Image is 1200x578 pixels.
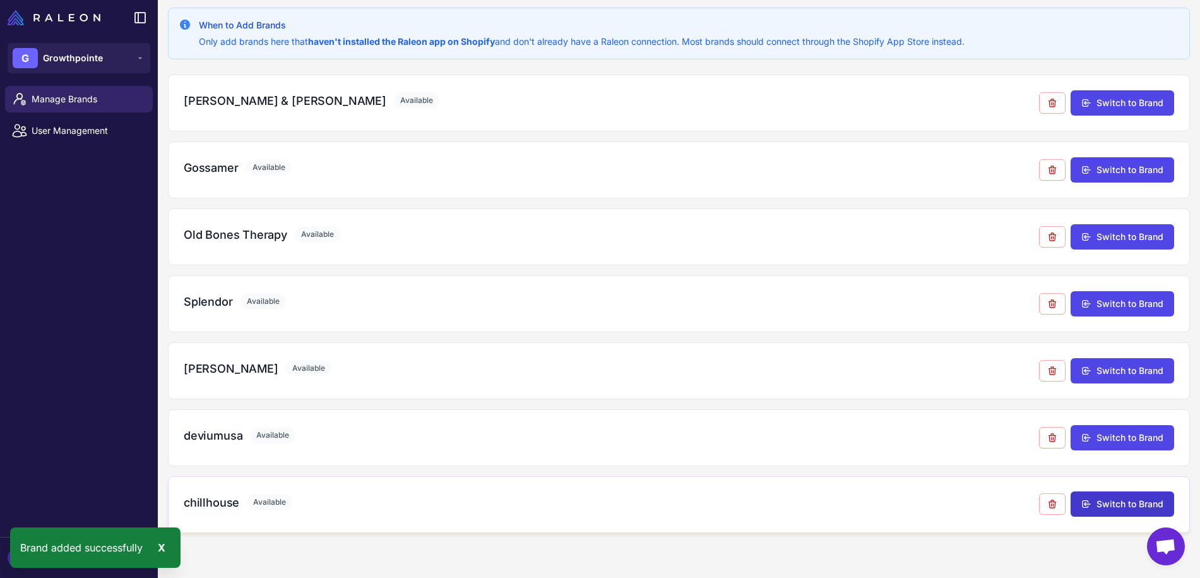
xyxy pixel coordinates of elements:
div: G [13,48,38,68]
a: Raleon Logo [8,10,105,25]
div: X [153,538,170,558]
h3: [PERSON_NAME] & [PERSON_NAME] [184,92,386,109]
img: Raleon Logo [8,10,100,25]
button: Switch to Brand [1071,291,1174,316]
button: Remove from agency [1039,293,1066,315]
div: Open chat [1147,527,1185,565]
p: Only add brands here that and don't already have a Raleon connection. Most brands should connect ... [199,35,965,49]
button: Switch to Brand [1071,224,1174,250]
span: Available [241,293,286,310]
button: Remove from agency [1039,493,1066,515]
span: Available [394,92,439,109]
h3: Old Bones Therapy [184,226,287,243]
button: Switch to Brand [1071,90,1174,116]
div: Brand added successfully [10,527,181,568]
h3: deviumusa [184,427,242,444]
button: GGrowthpointe [8,43,150,73]
div: SE [8,548,33,568]
span: Available [286,360,331,376]
button: Remove from agency [1039,92,1066,114]
a: User Management [5,117,153,144]
button: Remove from agency [1039,226,1066,248]
span: Growthpointe [43,51,103,65]
button: Remove from agency [1039,159,1066,181]
button: Switch to Brand [1071,491,1174,517]
span: Available [250,427,295,443]
span: Available [295,226,340,243]
span: Manage Brands [32,92,143,106]
h3: [PERSON_NAME] [184,360,278,377]
button: Switch to Brand [1071,425,1174,450]
button: Remove from agency [1039,360,1066,382]
span: User Management [32,124,143,138]
strong: haven't installed the Raleon app on Shopify [308,36,495,47]
span: Available [246,159,292,176]
h3: chillhouse [184,494,239,511]
span: Available [247,494,292,510]
button: Remove from agency [1039,427,1066,449]
h3: Gossamer [184,159,239,176]
button: Switch to Brand [1071,358,1174,383]
h3: When to Add Brands [199,18,965,32]
button: Switch to Brand [1071,157,1174,183]
h3: Splendor [184,293,233,310]
a: Manage Brands [5,86,153,112]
